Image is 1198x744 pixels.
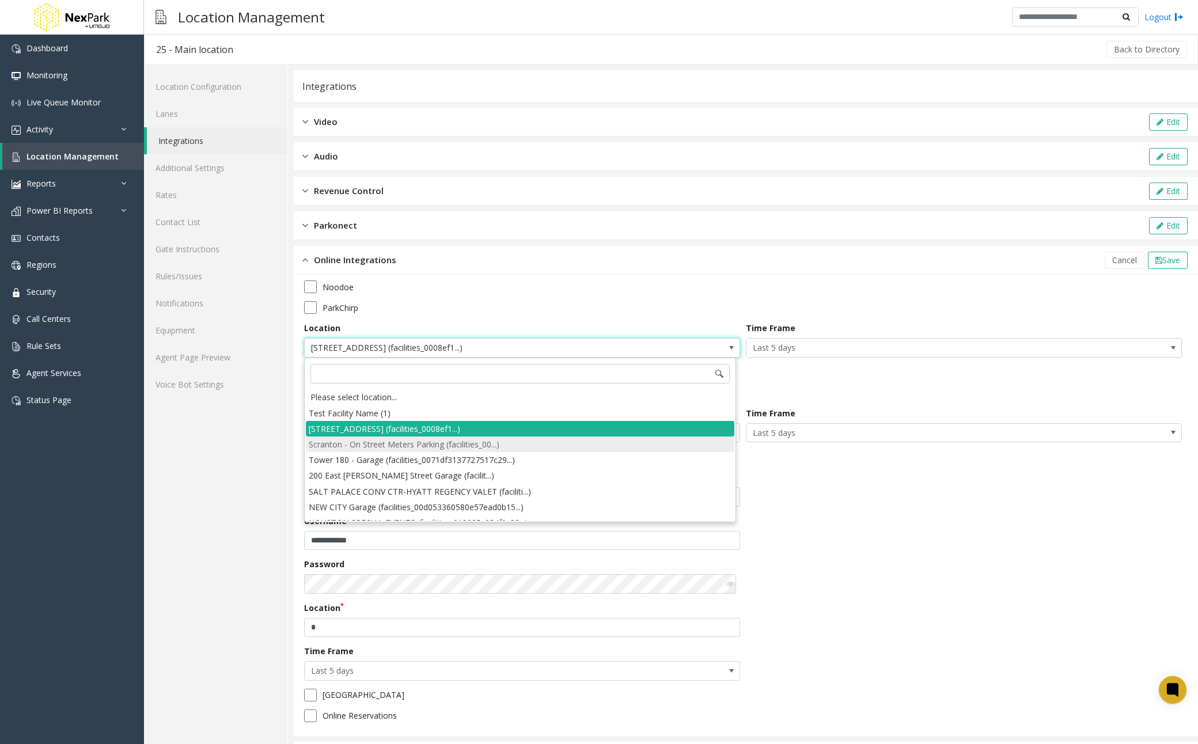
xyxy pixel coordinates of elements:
img: 'icon' [12,396,21,405]
span: Power BI Reports [26,205,93,216]
img: pageIcon [156,3,166,31]
button: Edit [1149,183,1188,200]
a: Agent Page Preview [144,344,287,371]
span: Online Integrations [314,253,396,267]
img: opened [302,253,308,267]
li: Test Facility Name (1) [306,405,734,421]
button: Edit [1149,148,1188,165]
span: Last 5 days [746,339,1094,357]
button: Back to Directory [1106,41,1187,58]
a: Equipment [144,317,287,344]
img: 'icon' [12,126,21,135]
li: Scranton - On Street Meters Parking (facilities_00...) [306,436,734,452]
div: 25 - Main location [156,42,233,57]
img: 'icon' [12,180,21,189]
span: Video [314,115,338,128]
img: 'icon' [12,342,21,351]
button: Edit [1149,217,1188,234]
img: 'icon' [12,234,21,243]
a: Contact List [144,208,287,236]
img: closed [302,150,308,163]
span: Location Management [26,151,119,162]
label: Time Frame [304,645,354,657]
img: 'icon' [12,44,21,54]
span: Status Page [26,394,71,405]
li: 200 East [PERSON_NAME] Street Garage (facilit...) [306,468,734,483]
span: Revenue Control [314,184,384,198]
span: Parkonect [314,219,357,232]
span: Cancel [1112,255,1137,265]
button: Cancel [1105,252,1144,269]
a: Rules/Issues [144,263,287,290]
li: Tower 180 - Garage (facilities_0071df3137727517c29...) [306,452,734,468]
label: ParkChirp [323,302,358,314]
a: Notifications [144,290,287,317]
img: 'icon' [12,261,21,270]
img: closed [302,219,308,232]
span: Rule Sets [26,340,61,351]
img: 'icon' [12,315,21,324]
div: Please select location... [306,389,734,405]
img: closed [302,115,308,128]
span: Activity [26,124,53,135]
label: Location [304,322,340,334]
span: Dashboard [26,43,68,54]
img: closed [302,184,308,198]
h3: Location Management [172,3,331,31]
img: 'icon' [12,153,21,162]
li: [STREET_ADDRESS] (facilities_0008ef1...) [306,421,734,436]
img: 'icon' [12,369,21,378]
label: Time Frame [746,322,795,334]
a: Voice Bot Settings [144,371,287,398]
div: Integrations [302,79,357,94]
img: 'icon' [12,207,21,216]
img: 'icon' [12,288,21,297]
a: Additional Settings [144,154,287,181]
span: Last 5 days [305,662,653,680]
a: Location Configuration [144,73,287,100]
span: Reports [26,178,56,189]
li: HOUSTON SPECIAL EVENTS (facilities_013025c984f9c82...) [306,515,734,530]
li: SALT PALACE CONV CTR-HYATT REGENCY VALET (faciliti...) [306,484,734,499]
label: [GEOGRAPHIC_DATA] [323,689,404,701]
a: Location Management [2,143,144,170]
img: logout [1174,11,1184,23]
button: Save [1148,252,1188,269]
label: Online Reservations [323,709,397,722]
span: Contacts [26,232,60,243]
span: Audio [314,150,338,163]
a: Integrations [147,127,287,154]
label: Noodoe [323,281,354,293]
li: NEW CITY Garage (facilities_00d053360580e57ead0b15...) [306,499,734,515]
button: Edit [1149,113,1188,131]
a: Logout [1144,11,1184,23]
span: Last 5 days [746,424,1094,442]
span: [STREET_ADDRESS] (facilities_0008ef1...) [305,339,653,357]
span: Monitoring [26,70,67,81]
img: 'icon' [12,71,21,81]
a: Lanes [144,100,287,127]
a: Gate Instructions [144,236,287,263]
label: Location [304,602,344,614]
span: Call Centers [26,313,71,324]
span: Live Queue Monitor [26,97,101,108]
span: Regions [26,259,56,270]
a: Rates [144,181,287,208]
span: Save [1162,255,1180,265]
span: Agent Services [26,367,81,378]
span: Security [26,286,56,297]
label: Time Frame [746,407,795,419]
img: 'icon' [12,98,21,108]
label: Password [304,558,344,570]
